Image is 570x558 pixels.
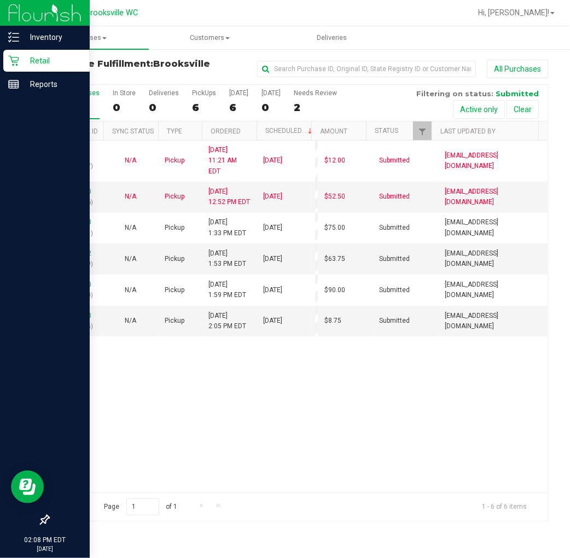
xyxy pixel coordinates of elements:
[125,191,137,202] button: N/A
[320,127,347,135] a: Amount
[379,285,410,295] span: Submitted
[165,155,184,166] span: Pickup
[125,223,137,233] button: N/A
[19,31,85,44] p: Inventory
[125,255,137,263] span: Not Applicable
[5,545,85,553] p: [DATE]
[453,100,505,119] button: Active only
[85,8,138,18] span: Brooksville WC
[11,470,44,503] iframe: Resource center
[379,316,410,326] span: Submitted
[208,217,246,238] span: [DATE] 1:33 PM EDT
[125,285,137,295] button: N/A
[149,26,271,49] a: Customers
[379,191,410,202] span: Submitted
[303,33,362,43] span: Deliveries
[125,224,137,231] span: Not Applicable
[265,127,315,135] a: Scheduled
[165,285,184,295] span: Pickup
[324,316,341,326] span: $8.75
[229,101,248,114] div: 6
[208,280,246,300] span: [DATE] 1:59 PM EDT
[379,155,410,166] span: Submitted
[413,121,432,140] a: Filter
[263,285,282,295] span: [DATE]
[95,498,187,515] span: Page of 1
[192,101,216,114] div: 6
[8,32,19,43] inline-svg: Inventory
[125,156,137,164] span: Not Applicable
[507,100,539,119] button: Clear
[229,89,248,97] div: [DATE]
[324,155,345,166] span: $12.00
[416,89,493,98] span: Filtering on status:
[149,101,179,114] div: 0
[167,127,182,135] a: Type
[194,498,210,514] a: Go to the next page
[375,127,398,135] a: Status
[125,317,137,324] span: Not Applicable
[440,127,496,135] a: Last Updated By
[324,254,345,264] span: $63.75
[126,498,159,515] input: 1
[294,89,337,97] div: Needs Review
[263,191,282,202] span: [DATE]
[324,223,345,233] span: $75.00
[165,191,184,202] span: Pickup
[165,254,184,264] span: Pickup
[257,61,476,77] input: Search Purchase ID, Original ID, State Registry ID or Customer Name...
[125,316,137,326] button: N/A
[263,155,282,166] span: [DATE]
[5,535,85,545] p: 02:08 PM EDT
[445,217,541,238] span: [EMAIL_ADDRESS][DOMAIN_NAME]
[208,311,246,332] span: [DATE] 2:05 PM EDT
[125,286,137,294] span: Not Applicable
[324,191,345,202] span: $52.50
[165,223,184,233] span: Pickup
[125,193,137,200] span: Not Applicable
[379,254,410,264] span: Submitted
[19,54,85,67] p: Retail
[445,311,541,332] span: [EMAIL_ADDRESS][DOMAIN_NAME]
[445,248,541,269] span: [EMAIL_ADDRESS][DOMAIN_NAME]
[445,150,541,171] span: [EMAIL_ADDRESS][DOMAIN_NAME]
[208,187,250,207] span: [DATE] 12:52 PM EDT
[263,223,282,233] span: [DATE]
[271,26,393,49] a: Deliveries
[478,8,549,17] span: Hi, [PERSON_NAME]!
[19,78,85,91] p: Reports
[496,89,539,98] span: Submitted
[324,285,345,295] span: $90.00
[379,223,410,233] span: Submitted
[487,60,548,78] button: All Purchases
[112,127,154,135] a: Sync Status
[445,187,541,207] span: [EMAIL_ADDRESS][DOMAIN_NAME]
[208,248,246,269] span: [DATE] 1:53 PM EDT
[165,316,184,326] span: Pickup
[263,254,282,264] span: [DATE]
[125,254,137,264] button: N/A
[261,89,281,97] div: [DATE]
[113,89,136,97] div: In Store
[192,89,216,97] div: PickUps
[149,33,271,43] span: Customers
[8,55,19,66] inline-svg: Retail
[211,127,241,135] a: Ordered
[294,101,337,114] div: 2
[261,101,281,114] div: 0
[113,101,136,114] div: 0
[125,155,137,166] button: N/A
[48,59,215,78] h3: Purchase Fulfillment:
[263,316,282,326] span: [DATE]
[8,79,19,90] inline-svg: Reports
[149,89,179,97] div: Deliveries
[211,498,227,514] a: Go to the last page
[445,280,541,300] span: [EMAIL_ADDRESS][DOMAIN_NAME]
[473,498,536,515] span: 1 - 6 of 6 items
[208,145,250,177] span: [DATE] 11:21 AM EDT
